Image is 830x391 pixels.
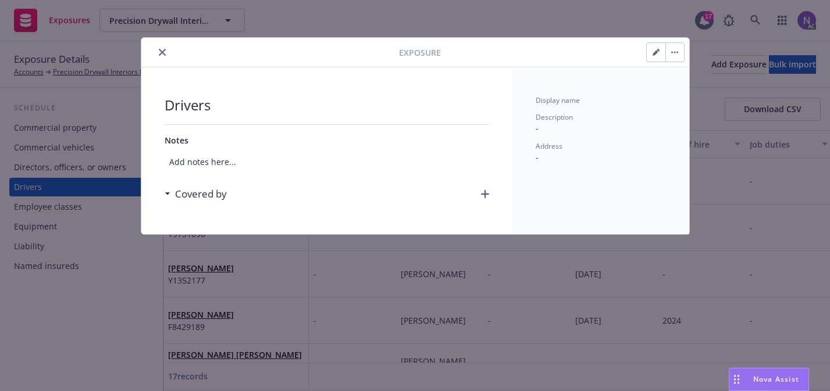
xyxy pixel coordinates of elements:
[165,151,489,173] span: Add notes here...
[175,186,227,202] h3: Covered by
[536,152,539,163] span: -
[729,368,744,390] div: Drag to move
[165,135,188,146] span: Notes
[729,368,809,391] button: Nova Assist
[536,141,562,151] span: Address
[399,46,441,59] span: Exposure
[155,45,169,59] button: close
[165,186,227,202] div: Covered by
[753,374,799,384] span: Nova Assist
[536,123,539,134] span: -
[536,95,580,105] span: Display name
[165,95,489,115] span: Drivers
[536,112,573,122] span: Description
